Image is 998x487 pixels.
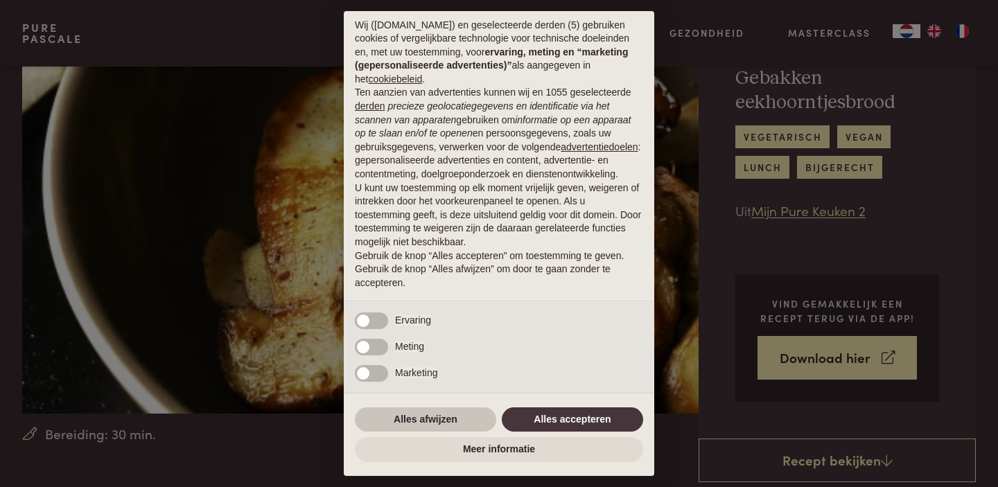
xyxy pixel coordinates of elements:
[355,437,643,462] button: Meer informatie
[368,73,422,85] a: cookiebeleid
[355,100,385,114] button: derden
[355,181,643,249] p: U kunt uw toestemming op elk moment vrijelijk geven, weigeren of intrekken door het voorkeurenpan...
[355,249,643,290] p: Gebruik de knop “Alles accepteren” om toestemming te geven. Gebruik de knop “Alles afwijzen” om d...
[502,407,643,432] button: Alles accepteren
[355,100,609,125] em: precieze geolocatiegegevens en identificatie via het scannen van apparaten
[355,46,628,71] strong: ervaring, meting en “marketing (gepersonaliseerde advertenties)”
[561,141,638,154] button: advertentiedoelen
[395,341,424,352] span: Meting
[395,315,431,326] span: Ervaring
[355,407,496,432] button: Alles afwijzen
[355,19,643,87] p: Wij ([DOMAIN_NAME]) en geselecteerde derden (5) gebruiken cookies of vergelijkbare technologie vo...
[355,114,631,139] em: informatie op een apparaat op te slaan en/of te openen
[355,86,643,181] p: Ten aanzien van advertenties kunnen wij en 1055 geselecteerde gebruiken om en persoonsgegevens, z...
[395,367,437,378] span: Marketing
